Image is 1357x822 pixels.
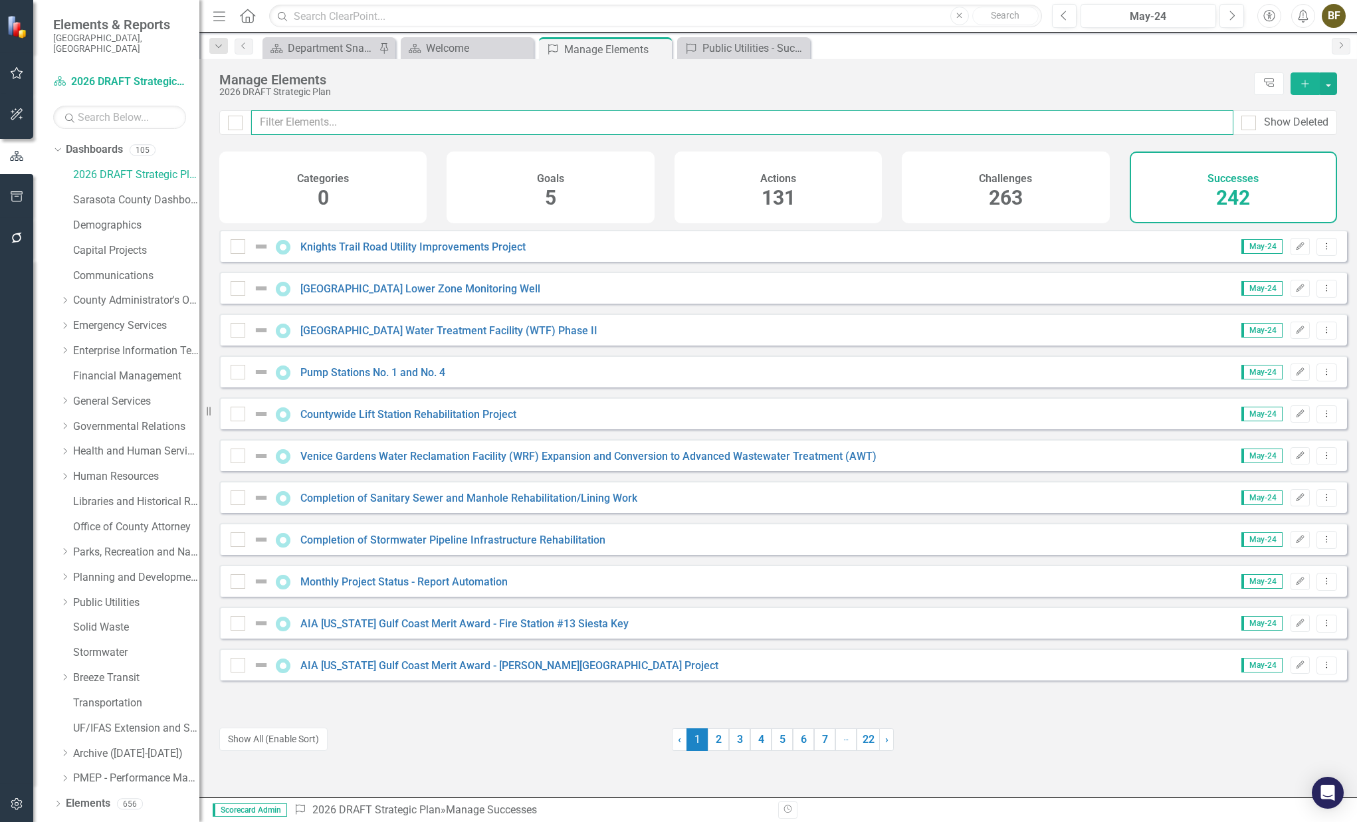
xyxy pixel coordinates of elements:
[564,41,669,58] div: Manage Elements
[1241,532,1283,547] span: May-24
[288,40,375,56] div: Department Snapshot
[1216,186,1250,209] span: 242
[1241,323,1283,338] span: May-24
[73,344,199,359] a: Enterprise Information Technology
[73,369,199,384] a: Financial Management
[73,620,199,635] a: Solid Waste
[1081,4,1216,28] button: May-24
[300,575,508,588] a: Monthly Project Status - Report Automation
[73,243,199,258] a: Capital Projects
[545,186,556,209] span: 5
[253,532,269,548] img: Not Defined
[760,173,796,185] h4: Actions
[885,733,888,746] span: ›
[708,728,729,751] a: 2
[300,408,516,421] a: Countywide Lift Station Rehabilitation Project
[253,615,269,631] img: Not Defined
[857,728,880,751] a: 22
[1312,777,1344,809] div: Open Intercom Messenger
[73,318,199,334] a: Emergency Services
[793,728,814,751] a: 6
[73,218,199,233] a: Demographics
[426,40,530,56] div: Welcome
[73,193,199,208] a: Sarasota County Dashboard
[300,534,605,546] a: Completion of Stormwater Pipeline Infrastructure Rehabilitation
[219,728,328,751] button: Show All (Enable Sort)
[73,293,199,308] a: County Administrator's Office
[53,74,186,90] a: 2026 DRAFT Strategic Plan
[73,570,199,585] a: Planning and Development Services
[269,5,1042,28] input: Search ClearPoint...
[989,186,1023,209] span: 263
[253,406,269,422] img: Not Defined
[73,595,199,611] a: Public Utilities
[130,144,156,155] div: 105
[762,186,795,209] span: 131
[300,450,877,462] a: Venice Gardens Water Reclamation Facility (WRF) Expansion and Conversion to Advanced Wastewater T...
[300,366,445,379] a: Pump Stations No. 1 and No. 4
[814,728,835,751] a: 7
[219,72,1247,87] div: Manage Elements
[979,173,1032,185] h4: Challenges
[73,771,199,786] a: PMEP - Performance Management Enhancement Program
[678,733,681,746] span: ‹
[253,239,269,255] img: Not Defined
[73,394,199,409] a: General Services
[1241,449,1283,463] span: May-24
[73,645,199,661] a: Stormwater
[73,469,199,484] a: Human Resources
[1207,173,1259,185] h4: Successes
[7,15,30,39] img: ClearPoint Strategy
[253,280,269,296] img: Not Defined
[73,696,199,711] a: Transportation
[294,803,768,818] div: » Manage Successes
[253,490,269,506] img: Not Defined
[73,520,199,535] a: Office of County Attorney
[251,110,1233,135] input: Filter Elements...
[73,494,199,510] a: Libraries and Historical Resources
[1241,490,1283,505] span: May-24
[1241,365,1283,379] span: May-24
[1085,9,1211,25] div: May-24
[300,324,597,337] a: [GEOGRAPHIC_DATA] Water Treatment Facility (WTF) Phase II
[73,670,199,686] a: Breeze Transit
[750,728,772,751] a: 4
[300,492,637,504] a: Completion of Sanitary Sewer and Manhole Rehabilitation/Lining Work
[73,444,199,459] a: Health and Human Services
[1241,658,1283,672] span: May-24
[1241,281,1283,296] span: May-24
[300,282,540,295] a: [GEOGRAPHIC_DATA] Lower Zone Monitoring Well
[73,746,199,762] a: Archive ([DATE]-[DATE])
[702,40,807,56] div: Public Utilities - Success 1:
[73,721,199,736] a: UF/IFAS Extension and Sustainability
[300,659,718,672] a: AIA [US_STATE] Gulf Coast Merit Award - [PERSON_NAME][GEOGRAPHIC_DATA] Project
[537,173,564,185] h4: Goals
[300,617,629,630] a: AIA [US_STATE] Gulf Coast Merit Award - Fire Station #13 Siesta Key
[73,419,199,435] a: Governmental Relations
[972,7,1039,25] button: Search
[266,40,375,56] a: Department Snapshot
[253,448,269,464] img: Not Defined
[253,364,269,380] img: Not Defined
[219,87,1247,97] div: 2026 DRAFT Strategic Plan
[1241,239,1283,254] span: May-24
[1241,407,1283,421] span: May-24
[253,573,269,589] img: Not Defined
[253,322,269,338] img: Not Defined
[729,728,750,751] a: 3
[300,241,526,253] a: Knights Trail Road Utility Improvements Project
[1241,616,1283,631] span: May-24
[73,167,199,183] a: 2026 DRAFT Strategic Plan
[404,40,530,56] a: Welcome
[73,268,199,284] a: Communications
[117,798,143,809] div: 656
[1322,4,1346,28] button: BF
[772,728,793,751] a: 5
[297,173,349,185] h4: Categories
[53,106,186,129] input: Search Below...
[318,186,329,209] span: 0
[66,796,110,811] a: Elements
[1241,574,1283,589] span: May-24
[686,728,708,751] span: 1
